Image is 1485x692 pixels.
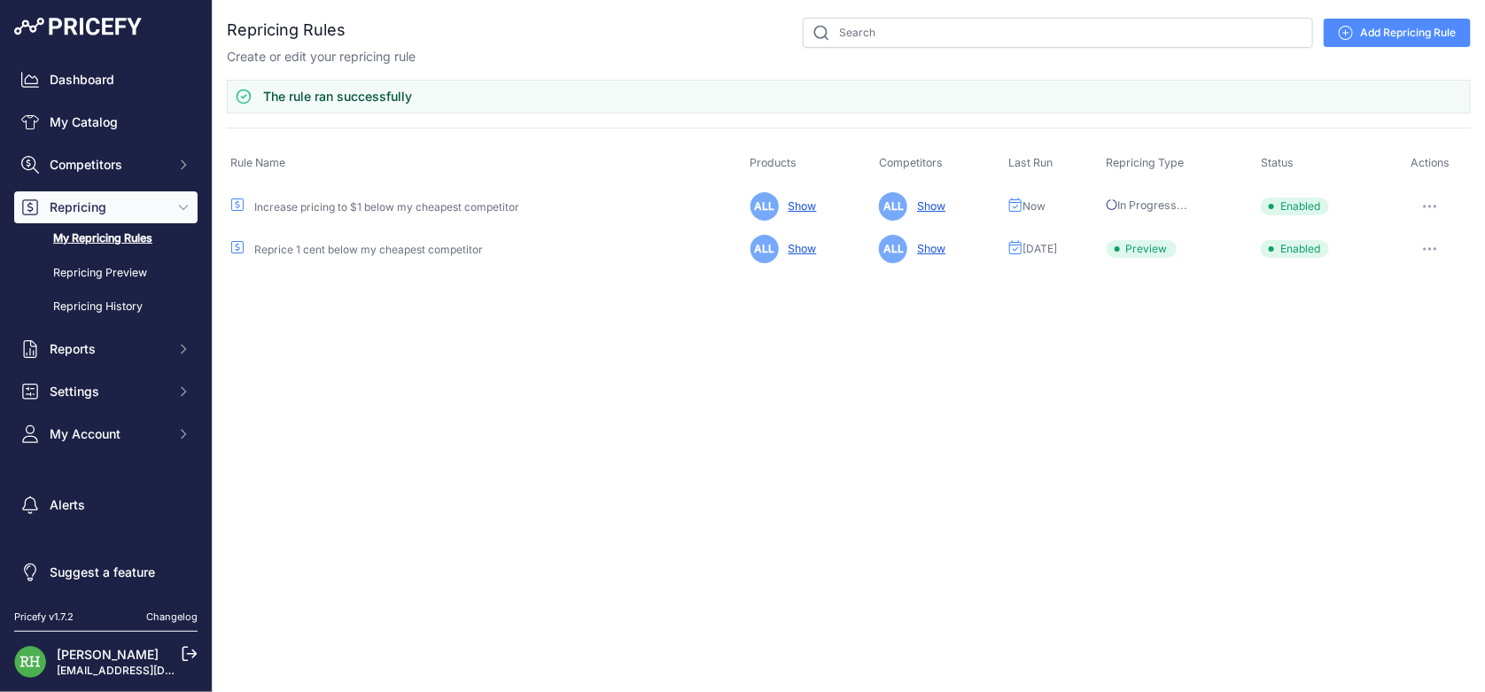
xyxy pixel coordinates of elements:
span: Reports [50,340,166,358]
h3: The rule ran successfully [263,88,412,105]
span: Last Run [1008,156,1053,169]
span: Enabled [1261,240,1329,258]
span: Settings [50,383,166,400]
img: Pricefy Logo [14,18,142,35]
a: Show [781,242,817,255]
a: Show [910,199,945,213]
span: Products [750,156,797,169]
nav: Sidebar [14,64,198,588]
span: Status [1261,156,1294,169]
span: ALL [750,235,779,263]
span: Competitors [50,156,166,174]
span: In Progress... [1107,198,1187,212]
a: Repricing Preview [14,258,198,289]
h2: Repricing Rules [227,18,346,43]
span: Actions [1411,156,1450,169]
a: Show [910,242,945,255]
span: Repricing Type [1107,156,1185,169]
a: My Repricing Rules [14,223,198,254]
p: Create or edit your repricing rule [227,48,416,66]
span: ALL [750,192,779,221]
a: Show [781,199,817,213]
a: Changelog [146,610,198,623]
span: Competitors [879,156,943,169]
span: Rule Name [230,156,285,169]
span: Now [1022,199,1046,214]
span: ALL [879,235,907,263]
span: ALL [879,192,907,221]
a: Add Repricing Rule [1324,19,1471,47]
button: Reports [14,333,198,365]
a: Reprice 1 cent below my cheapest competitor [254,243,483,256]
button: Competitors [14,149,198,181]
a: My Catalog [14,106,198,138]
span: My Account [50,425,166,443]
a: Suggest a feature [14,556,198,588]
input: Search [803,18,1313,48]
a: Repricing History [14,292,198,323]
button: My Account [14,418,198,450]
button: Repricing [14,191,198,223]
div: Pricefy v1.7.2 [14,610,74,625]
a: Dashboard [14,64,198,96]
a: [PERSON_NAME] [57,647,159,662]
button: Settings [14,376,198,408]
a: Alerts [14,489,198,521]
a: Increase pricing to $1 below my cheapest competitor [254,200,519,214]
span: Enabled [1261,198,1329,215]
span: Preview [1107,240,1177,258]
span: [DATE] [1022,242,1057,256]
a: [EMAIL_ADDRESS][DOMAIN_NAME] [57,664,242,677]
span: Repricing [50,198,166,216]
